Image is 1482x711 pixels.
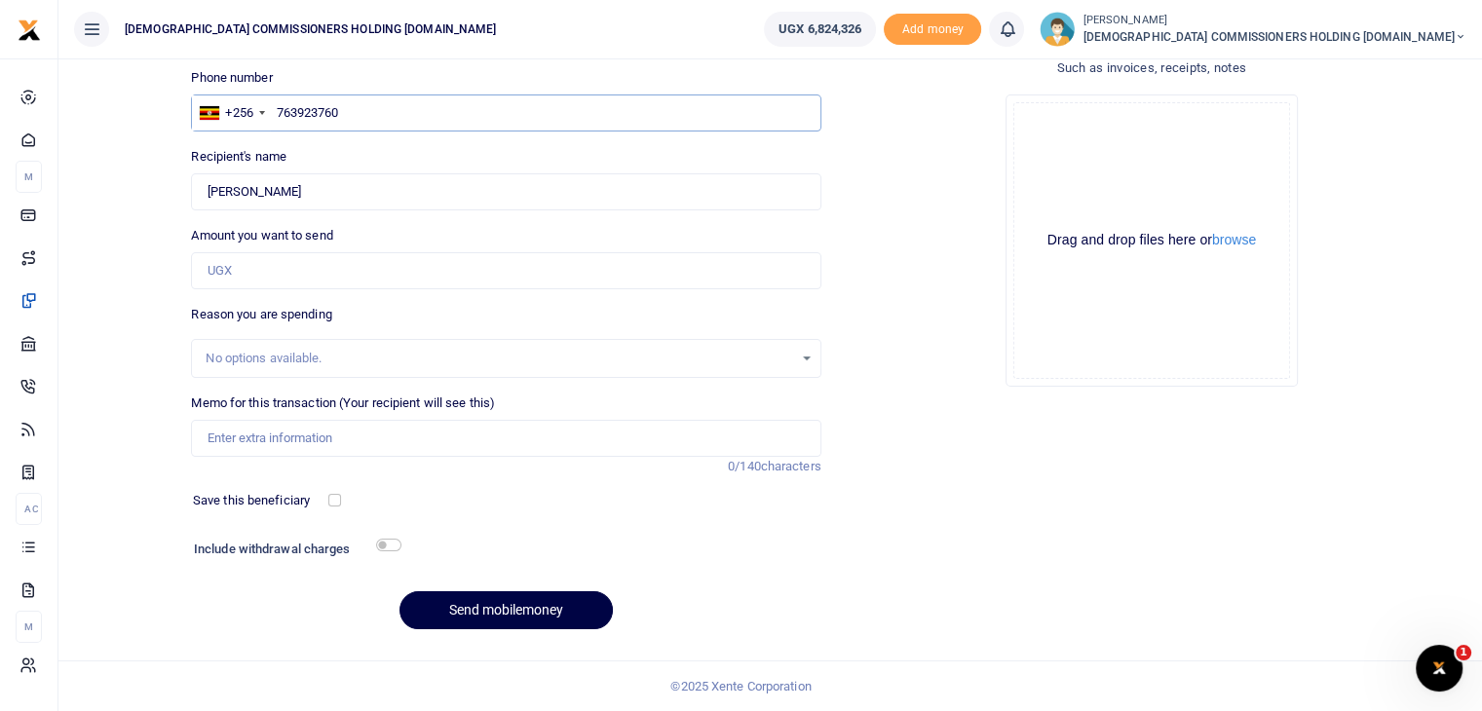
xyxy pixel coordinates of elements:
div: File Uploader [1006,94,1298,387]
span: UGX 6,824,326 [779,19,861,39]
div: Drag and drop files here or [1014,231,1289,249]
li: Wallet ballance [756,12,884,47]
input: Enter extra information [191,420,820,457]
li: Toup your wallet [884,14,981,46]
h4: Such as invoices, receipts, notes [837,57,1466,79]
span: [DEMOGRAPHIC_DATA] COMMISSIONERS HOLDING [DOMAIN_NAME] [117,20,504,38]
div: Uganda: +256 [192,95,270,131]
label: Save this beneficiary [193,491,310,510]
h6: Include withdrawal charges [194,542,393,557]
label: Recipient's name [191,147,286,167]
img: logo-small [18,19,41,42]
label: Phone number [191,68,272,88]
label: Amount you want to send [191,226,332,245]
li: Ac [16,493,42,525]
a: profile-user [PERSON_NAME] [DEMOGRAPHIC_DATA] COMMISSIONERS HOLDING [DOMAIN_NAME] [1040,12,1466,47]
button: Send mobilemoney [399,591,613,629]
label: Memo for this transaction (Your recipient will see this) [191,393,495,413]
span: characters [761,459,821,473]
div: +256 [225,103,252,123]
span: [DEMOGRAPHIC_DATA] COMMISSIONERS HOLDING [DOMAIN_NAME] [1083,28,1466,46]
li: M [16,161,42,193]
img: profile-user [1040,12,1075,47]
label: Reason you are spending [191,305,331,324]
input: UGX [191,252,820,289]
span: 1 [1456,645,1471,660]
input: Loading name... [191,173,820,210]
div: No options available. [206,349,792,368]
span: Add money [884,14,981,46]
iframe: Intercom live chat [1416,645,1463,692]
li: M [16,611,42,643]
span: 0/140 [728,459,761,473]
a: UGX 6,824,326 [764,12,876,47]
a: Add money [884,20,981,35]
button: browse [1212,233,1256,246]
a: logo-small logo-large logo-large [18,21,41,36]
input: Enter phone number [191,94,820,131]
small: [PERSON_NAME] [1083,13,1466,29]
